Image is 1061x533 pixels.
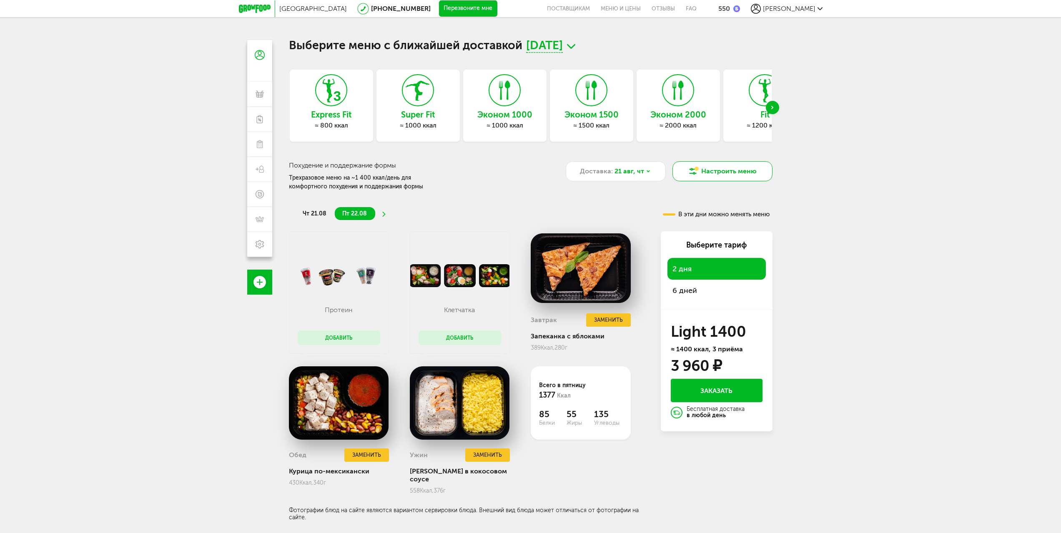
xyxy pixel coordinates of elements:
h3: Fit [723,110,807,119]
span: Доставка: [580,166,613,176]
h3: Super Fit [376,110,460,119]
button: Перезвоните мне [439,0,497,17]
div: Фотографии блюд на сайте являются вариантом сервировки блюда. Внешний вид блюда может отличаться ... [289,507,647,521]
span: [DATE] [526,40,563,53]
h3: Эконом 2000 [637,110,720,119]
div: Курица по-мексикански [289,467,389,475]
h3: Завтрак [531,316,557,324]
span: 55 [567,409,594,419]
span: г [443,487,446,494]
div: 3 960 ₽ [671,359,722,373]
span: 6 дней [672,286,697,295]
button: Заменить [586,313,630,327]
div: ≈ 1500 ккал [550,121,633,130]
div: Трехразовое меню на ~1 400 ккал/день для комфортного похудения и поддержания формы [289,173,449,191]
span: г [565,344,567,351]
span: пт 22.08 [342,210,367,217]
h1: Выберите меню с ближайшей доставкой [289,40,773,53]
span: [PERSON_NAME] [763,5,815,13]
div: ≈ 1200 ккал [723,121,807,130]
button: Настроить меню [672,161,773,181]
span: ≈ 1400 ккал, 3 приёма [671,345,743,353]
div: Бесплатная доставка [687,406,745,419]
span: 85 [539,409,567,419]
span: 21 авг, чт [615,166,644,176]
span: Ккал, [541,344,554,351]
h3: Ужин [410,451,428,459]
h3: Похудение и поддержание формы [289,161,547,169]
h3: Light 1400 [671,325,763,338]
div: 430 340 [289,479,389,486]
span: Углеводы [594,419,622,426]
img: big_mPDajhulWsqtV8Bj.png [531,231,631,305]
span: чт 21.08 [303,210,326,217]
p: Протеин [306,306,371,314]
img: big_oRevOw4U0Foe7Z4n.png [410,366,510,440]
h3: Эконом 1500 [550,110,633,119]
button: Добавить [298,330,380,345]
button: Добавить [419,330,501,345]
img: big_dSy1jmU0LkR2bnhc.png [289,366,389,440]
span: Ккал, [299,479,313,486]
span: [GEOGRAPHIC_DATA] [279,5,347,13]
span: 1377 [539,390,555,400]
span: Ккал, [420,487,434,494]
div: Всего в пятницу [539,381,622,401]
p: Клетчатка [426,306,492,314]
span: Ккал [557,392,571,399]
div: 389 280 [531,344,631,351]
strong: в любой день [687,412,726,419]
h3: Обед [289,451,306,459]
div: Выберите тариф [667,240,766,250]
button: Заказать [671,379,763,402]
div: В эти дни можно менять меню [663,211,770,218]
div: ≈ 800 ккал [290,121,373,130]
a: [PHONE_NUMBER] [371,5,431,13]
span: 135 [594,409,622,419]
span: 2 дня [672,264,692,273]
div: 550 [718,5,730,13]
img: bonus_b.cdccf46.png [733,5,740,12]
h3: Эконом 1000 [463,110,547,119]
h3: Express Fit [290,110,373,119]
div: ≈ 1000 ккал [376,121,460,130]
span: Белки [539,419,567,426]
div: ≈ 2000 ккал [637,121,720,130]
span: Жиры [567,419,594,426]
div: [PERSON_NAME] в кокосовом соусе [410,467,527,483]
div: Запеканка с яблоками [531,332,631,340]
div: Next slide [766,101,779,114]
button: Заменить [344,448,389,462]
div: ≈ 1000 ккал [463,121,547,130]
span: г [324,479,326,486]
button: Заменить [465,448,509,462]
div: 558 376 [410,487,527,494]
